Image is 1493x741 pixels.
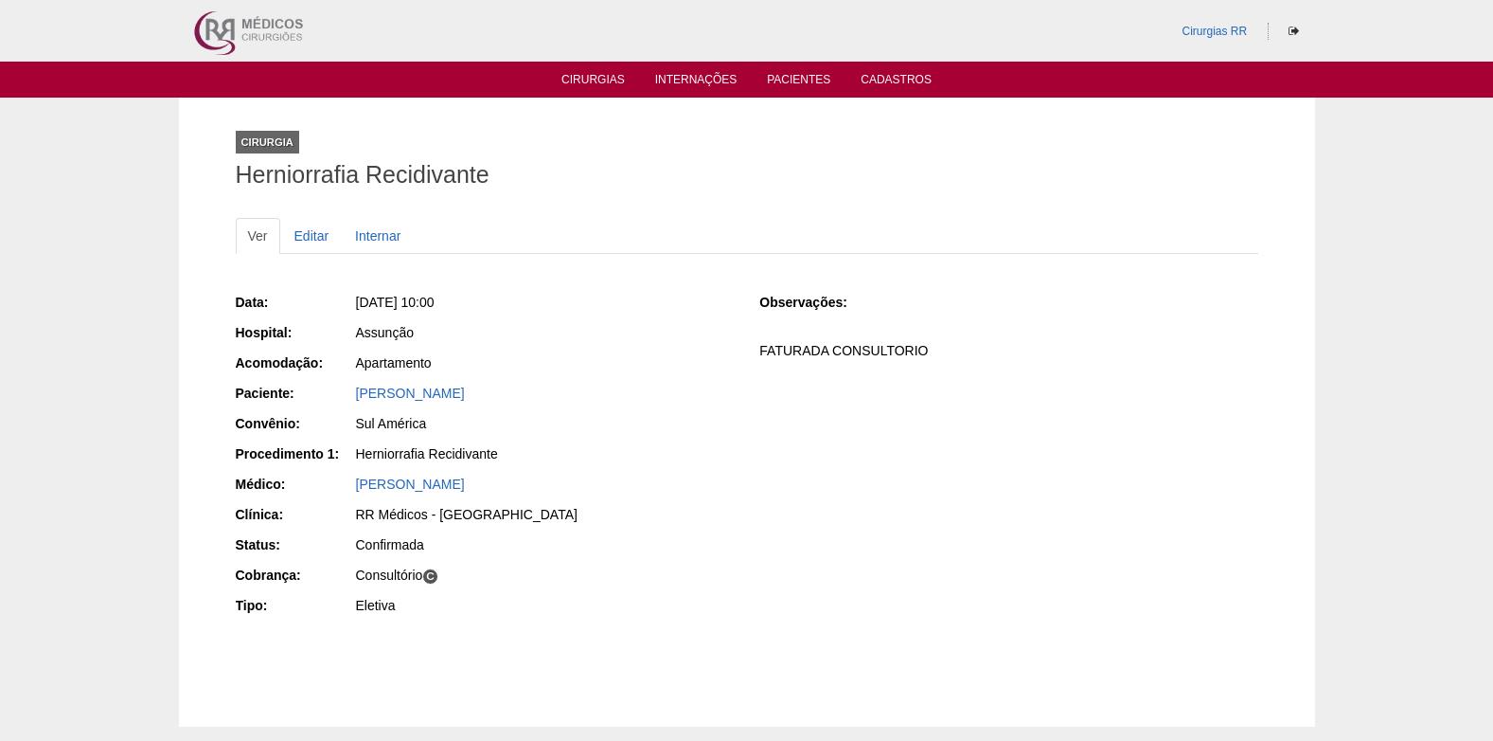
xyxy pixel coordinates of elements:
div: Status: [236,535,354,554]
h1: Herniorrafia Recidivante [236,163,1258,187]
a: Cirurgias RR [1182,25,1247,38]
div: Assunção [356,323,734,342]
div: Observações: [759,293,878,312]
div: Data: [236,293,354,312]
a: [PERSON_NAME] [356,477,465,492]
div: Paciente: [236,384,354,403]
div: Procedimento 1: [236,444,354,463]
div: Cirurgia [236,131,299,154]
div: RR Médicos - [GEOGRAPHIC_DATA] [356,505,734,524]
div: Sul América [356,414,734,433]
div: Clínica: [236,505,354,524]
p: FATURADA CONSULTORIO [759,342,1257,360]
span: C [422,569,438,585]
div: Eletiva [356,596,734,615]
a: Pacientes [767,73,830,92]
a: Internações [655,73,738,92]
div: Cobrança: [236,566,354,585]
div: Confirmada [356,535,734,554]
div: Acomodação: [236,353,354,372]
div: Tipo: [236,596,354,615]
div: Consultório [356,566,734,585]
div: Convênio: [236,414,354,433]
div: Herniorrafia Recidivante [356,444,734,463]
a: Cirurgias [561,73,625,92]
a: Editar [282,218,342,254]
span: [DATE] 10:00 [356,295,435,310]
a: Internar [343,218,413,254]
a: Cadastros [861,73,932,92]
div: Hospital: [236,323,354,342]
i: Sair [1289,26,1299,37]
a: [PERSON_NAME] [356,386,465,401]
div: Apartamento [356,353,734,372]
a: Ver [236,218,280,254]
div: Médico: [236,475,354,494]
